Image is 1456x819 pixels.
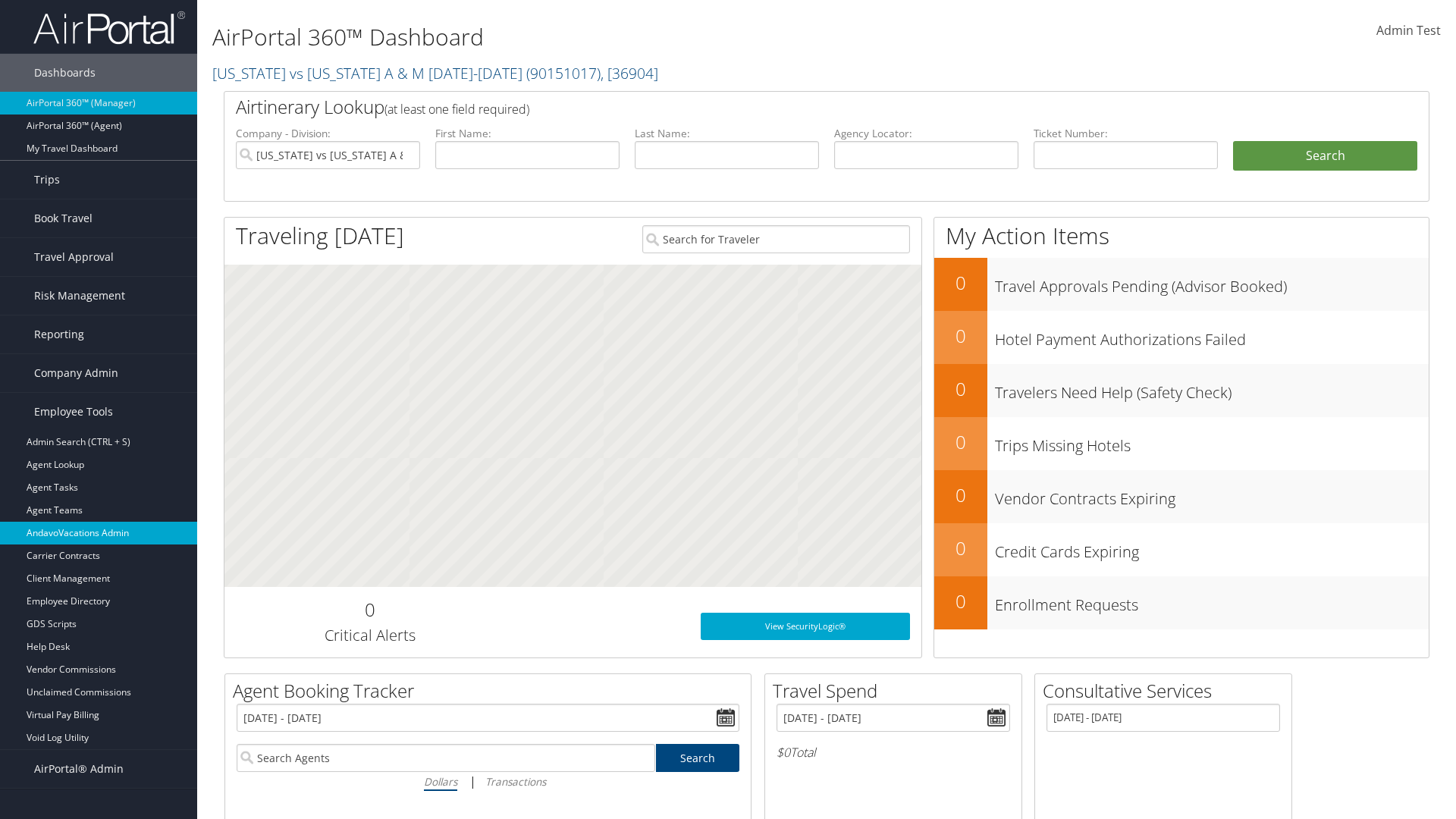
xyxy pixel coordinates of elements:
[934,417,1429,470] a: 0Trips Missing Hotels
[701,613,910,640] a: View SecurityLogic®
[995,322,1429,350] h3: Hotel Payment Authorizations Failed
[34,54,96,92] span: Dashboards
[237,772,739,791] div: |
[777,744,1010,761] h6: Total
[424,774,457,789] i: Dollars
[934,523,1429,576] a: 0Credit Cards Expiring
[934,323,987,349] h2: 0
[526,63,601,83] span: ( 90151017 )
[934,576,1429,629] a: 0Enrollment Requests
[934,270,987,296] h2: 0
[934,258,1429,311] a: 0Travel Approvals Pending (Advisor Booked)
[642,225,910,253] input: Search for Traveler
[995,587,1429,616] h3: Enrollment Requests
[1043,678,1291,704] h2: Consultative Services
[236,220,404,252] h1: Traveling [DATE]
[995,375,1429,403] h3: Travelers Need Help (Safety Check)
[773,678,1021,704] h2: Travel Spend
[212,21,1031,53] h1: AirPortal 360™ Dashboard
[34,393,113,431] span: Employee Tools
[34,750,124,788] span: AirPortal® Admin
[995,534,1429,563] h3: Credit Cards Expiring
[34,199,93,237] span: Book Travel
[934,220,1429,252] h1: My Action Items
[435,126,620,141] label: First Name:
[384,101,529,118] span: (at least one field required)
[1376,8,1441,55] a: Admin Test
[1034,126,1218,141] label: Ticket Number:
[34,161,60,199] span: Trips
[995,481,1429,510] h3: Vendor Contracts Expiring
[934,376,987,402] h2: 0
[237,744,655,772] input: Search Agents
[601,63,658,83] span: , [ 36904 ]
[212,63,658,83] a: [US_STATE] vs [US_STATE] A & M [DATE]-[DATE]
[1233,141,1417,171] button: Search
[233,678,751,704] h2: Agent Booking Tracker
[834,126,1018,141] label: Agency Locator:
[934,535,987,561] h2: 0
[33,10,185,45] img: airportal-logo.png
[995,428,1429,457] h3: Trips Missing Hotels
[236,94,1317,120] h2: Airtinerary Lookup
[236,625,504,646] h3: Critical Alerts
[656,744,740,772] a: Search
[34,277,125,315] span: Risk Management
[995,268,1429,297] h3: Travel Approvals Pending (Advisor Booked)
[777,744,790,761] span: $0
[934,429,987,455] h2: 0
[236,597,504,623] h2: 0
[236,126,420,141] label: Company - Division:
[934,588,987,614] h2: 0
[34,315,84,353] span: Reporting
[34,354,118,392] span: Company Admin
[934,311,1429,364] a: 0Hotel Payment Authorizations Failed
[934,364,1429,417] a: 0Travelers Need Help (Safety Check)
[635,126,819,141] label: Last Name:
[1376,22,1441,39] span: Admin Test
[485,774,546,789] i: Transactions
[34,238,114,276] span: Travel Approval
[934,482,987,508] h2: 0
[934,470,1429,523] a: 0Vendor Contracts Expiring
